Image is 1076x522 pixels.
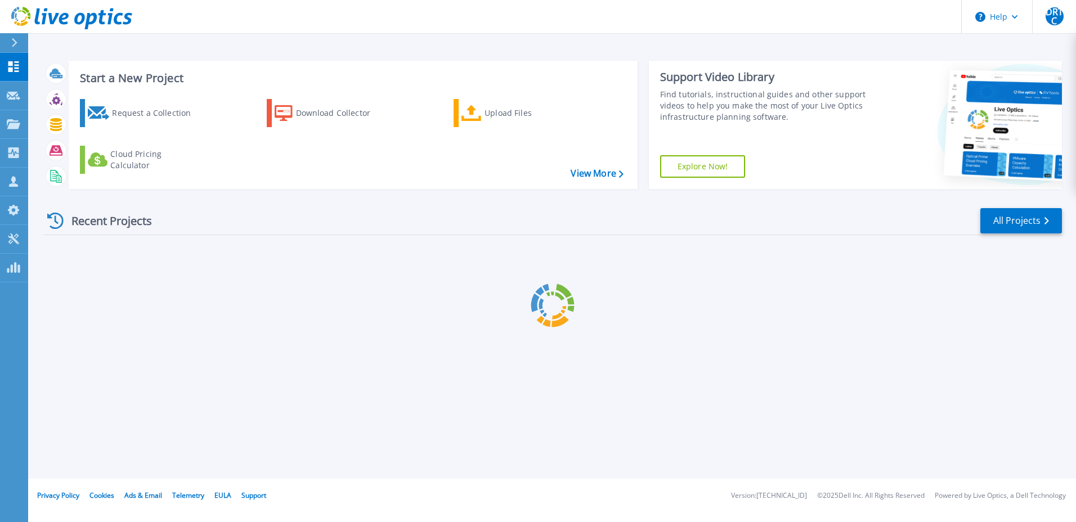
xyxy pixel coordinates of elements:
a: Ads & Email [124,490,162,500]
a: Download Collector [267,99,392,127]
a: All Projects [980,208,1062,233]
div: Upload Files [485,102,575,124]
li: Powered by Live Optics, a Dell Technology [935,492,1066,499]
a: EULA [214,490,231,500]
a: Cloud Pricing Calculator [80,146,205,174]
a: Support [241,490,266,500]
a: Explore Now! [660,155,746,178]
li: © 2025 Dell Inc. All Rights Reserved [817,492,925,499]
div: Download Collector [296,102,386,124]
div: Cloud Pricing Calculator [110,148,200,171]
a: Upload Files [454,99,579,127]
div: Support Video Library [660,70,871,84]
li: Version: [TECHNICAL_ID] [731,492,807,499]
div: Find tutorials, instructional guides and other support videos to help you make the most of your L... [660,89,871,123]
a: View More [571,168,623,179]
h3: Start a New Project [80,72,623,84]
div: Recent Projects [43,207,167,235]
a: Request a Collection [80,99,205,127]
a: Cookies [89,490,114,500]
div: Request a Collection [112,102,202,124]
a: Privacy Policy [37,490,79,500]
a: Telemetry [172,490,204,500]
span: DRTC [1046,7,1064,25]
